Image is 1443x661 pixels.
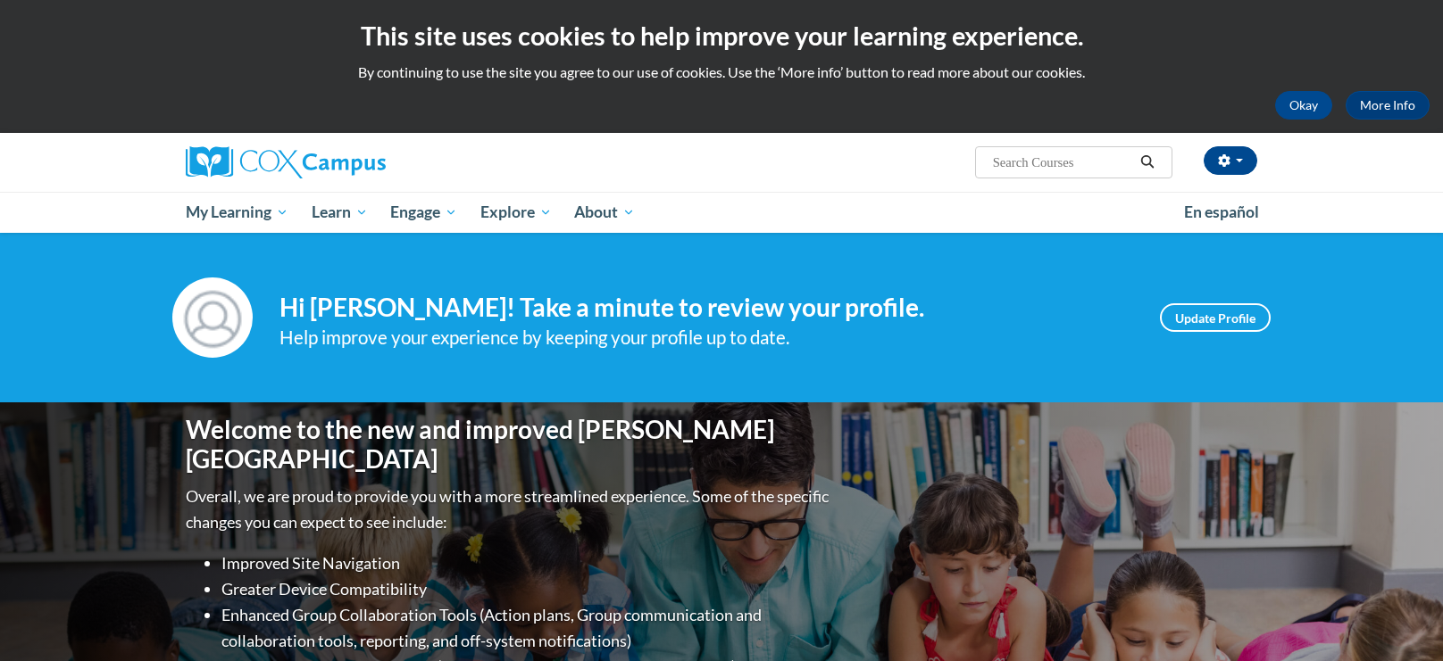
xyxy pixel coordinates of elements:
[1372,590,1429,647] iframe: Button to launch messaging window
[1160,303,1271,332] a: Update Profile
[221,576,833,602] li: Greater Device Compatibility
[186,202,288,223] span: My Learning
[186,146,386,178] img: Cox Campus
[13,18,1430,54] h2: This site uses cookies to help improve your learning experience.
[186,483,833,535] p: Overall, we are proud to provide you with a more streamlined experience. Some of the specific cha...
[221,550,833,576] li: Improved Site Navigation
[221,602,833,654] li: Enhanced Group Collaboration Tools (Action plans, Group communication and collaboration tools, re...
[574,202,635,223] span: About
[172,277,253,358] img: Profile Image
[1204,146,1257,175] button: Account Settings
[174,192,300,233] a: My Learning
[1275,91,1332,120] button: Okay
[186,415,833,475] h1: Welcome to the new and improved [PERSON_NAME][GEOGRAPHIC_DATA]
[563,192,647,233] a: About
[480,202,552,223] span: Explore
[1172,194,1271,231] a: En español
[300,192,380,233] a: Learn
[1346,91,1430,120] a: More Info
[469,192,563,233] a: Explore
[279,293,1133,323] h4: Hi [PERSON_NAME]! Take a minute to review your profile.
[1184,202,1259,221] span: En español
[186,146,525,178] a: Cox Campus
[13,62,1430,82] p: By continuing to use the site you agree to our use of cookies. Use the ‘More info’ button to read...
[279,323,1133,352] div: Help improve your experience by keeping your profile up to date.
[1134,152,1161,173] button: Search
[312,202,368,223] span: Learn
[379,192,469,233] a: Engage
[159,192,1284,233] div: Main menu
[991,152,1134,173] input: Search Courses
[390,202,457,223] span: Engage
